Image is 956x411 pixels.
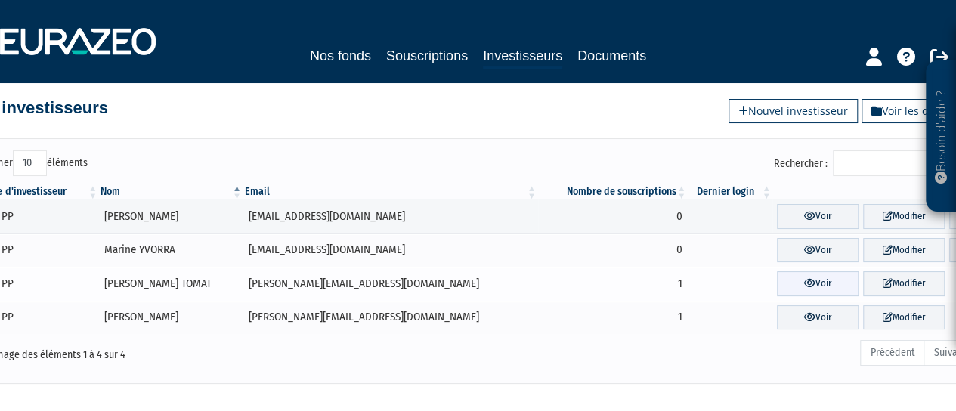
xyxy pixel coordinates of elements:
[99,301,243,335] td: [PERSON_NAME]
[538,301,688,335] td: 1
[310,45,371,66] a: Nos fonds
[538,199,688,233] td: 0
[538,184,688,199] th: Nombre de souscriptions : activer pour trier la colonne par ordre croissant
[13,150,47,176] select: Afficheréléments
[243,233,538,267] td: [EMAIL_ADDRESS][DOMAIN_NAME]
[99,267,243,301] td: [PERSON_NAME] TOMAT
[777,204,859,229] a: Voir
[538,233,688,267] td: 0
[538,267,688,301] td: 1
[99,199,243,233] td: [PERSON_NAME]
[243,199,538,233] td: [EMAIL_ADDRESS][DOMAIN_NAME]
[99,184,243,199] th: Nom : activer pour trier la colonne par ordre d&eacute;croissant
[386,45,468,66] a: Souscriptions
[777,238,859,263] a: Voir
[729,99,858,123] a: Nouvel investisseur
[863,305,945,330] a: Modifier
[688,184,772,199] th: Dernier login : activer pour trier la colonne par ordre croissant
[777,271,859,296] a: Voir
[243,267,538,301] td: [PERSON_NAME][EMAIL_ADDRESS][DOMAIN_NAME]
[933,69,950,205] p: Besoin d'aide ?
[243,184,538,199] th: Email : activer pour trier la colonne par ordre croissant
[99,233,243,267] td: Marine YVORRA
[777,305,859,330] a: Voir
[863,238,945,263] a: Modifier
[483,45,562,69] a: Investisseurs
[863,271,945,296] a: Modifier
[577,45,646,66] a: Documents
[863,204,945,229] a: Modifier
[243,301,538,335] td: [PERSON_NAME][EMAIL_ADDRESS][DOMAIN_NAME]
